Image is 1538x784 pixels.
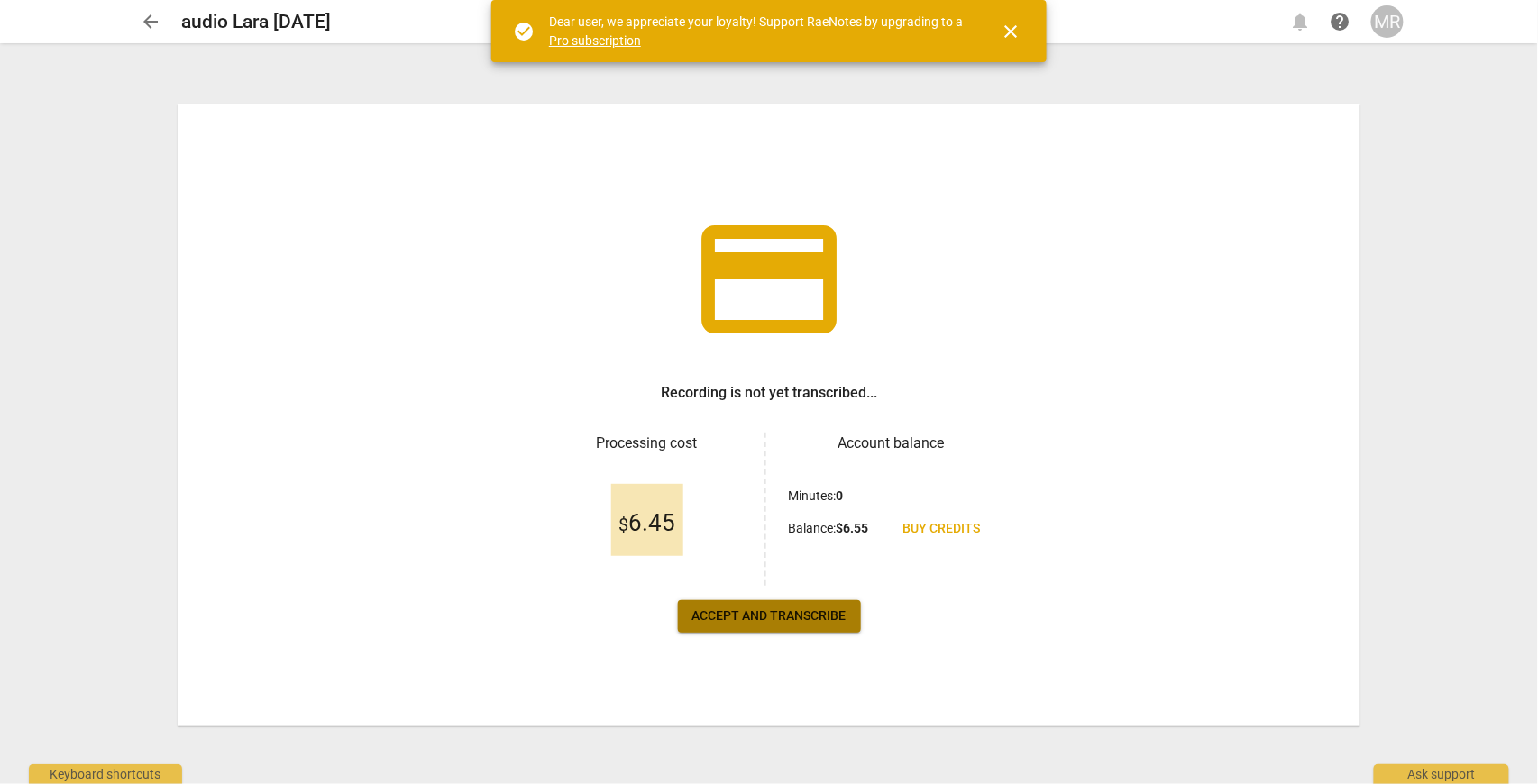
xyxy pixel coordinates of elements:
[1324,5,1357,38] a: Help
[788,433,994,454] h3: Account balance
[836,521,868,535] b: $ 6.55
[661,382,877,404] h3: Recording is not yet transcribed...
[549,13,967,50] div: Dear user, we appreciate your loyalty! Support RaeNotes by upgrading to a
[1371,5,1404,38] button: MR
[1000,21,1021,42] span: close
[544,433,750,454] h3: Processing cost
[692,607,847,625] span: Accept and transcribe
[618,514,628,535] span: $
[29,764,182,784] div: Keyboard shortcuts
[788,487,843,506] p: Minutes :
[989,10,1032,53] button: Close
[888,513,994,545] a: Buy credits
[688,198,850,360] span: credit_card
[140,11,161,32] span: arrow_back
[1330,11,1351,32] span: help
[618,510,675,537] span: 6.45
[678,600,861,633] button: Accept and transcribe
[1374,764,1509,784] div: Ask support
[181,11,331,33] h2: audio Lara [DATE]
[836,488,843,503] b: 0
[788,519,868,538] p: Balance :
[513,21,535,42] span: check_circle
[902,520,980,538] span: Buy credits
[549,33,641,48] a: Pro subscription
